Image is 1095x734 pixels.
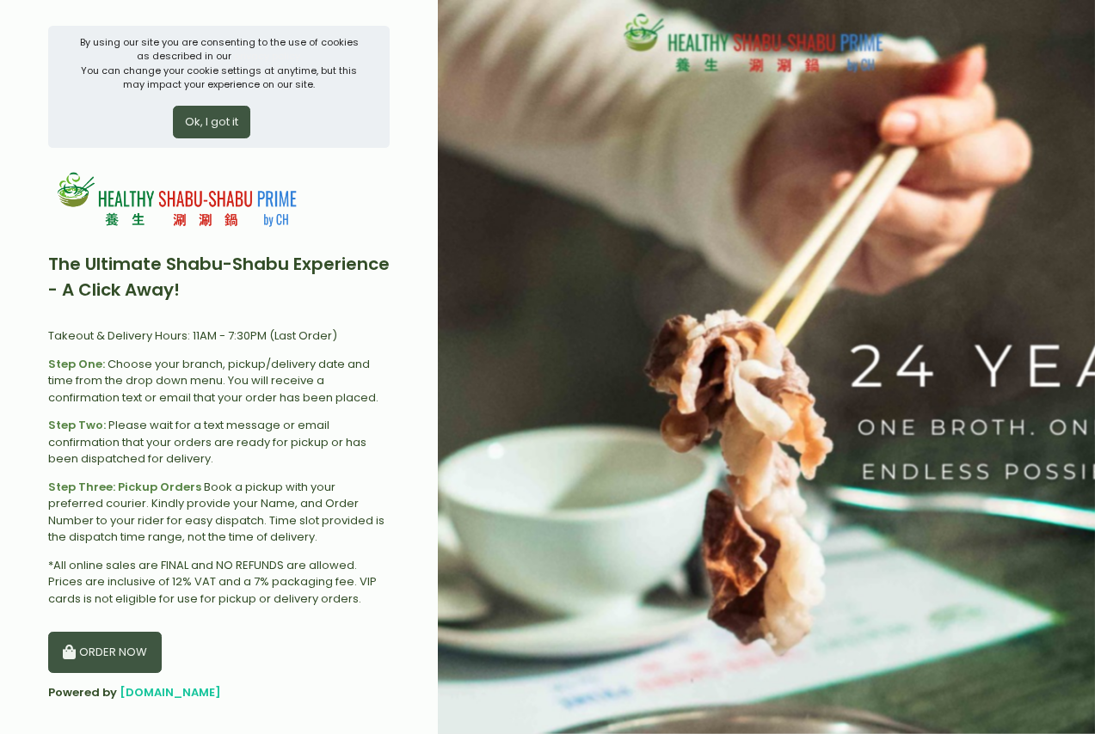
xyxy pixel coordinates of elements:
div: By using our site you are consenting to the use of cookies as described in our You can change you... [77,35,361,92]
button: Ok, I got it [173,106,250,138]
div: *All online sales are FINAL and NO REFUNDS are allowed. Prices are inclusive of 12% VAT and a 7% ... [48,557,390,608]
div: The Ultimate Shabu-Shabu Experience - A Click Away! [48,237,390,317]
a: privacy policy. [234,49,302,63]
b: Step One: [48,356,105,372]
img: Healthy Shabu Shabu [48,159,306,237]
button: ORDER NOW [48,632,162,673]
b: Step Three: Pickup Orders [48,479,201,495]
b: Step Two: [48,417,106,433]
div: Please wait for a text message or email confirmation that your orders are ready for pickup or has... [48,417,390,468]
div: Takeout & Delivery Hours: 11AM - 7:30PM (Last Order) [48,327,390,345]
a: [DOMAIN_NAME] [120,684,221,700]
div: Choose your branch, pickup/delivery date and time from the drop down menu. You will receive a con... [48,356,390,407]
div: Book a pickup with your preferred courier. Kindly provide your Name, and Order Number to your rid... [48,479,390,546]
div: Powered by [48,684,390,701]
